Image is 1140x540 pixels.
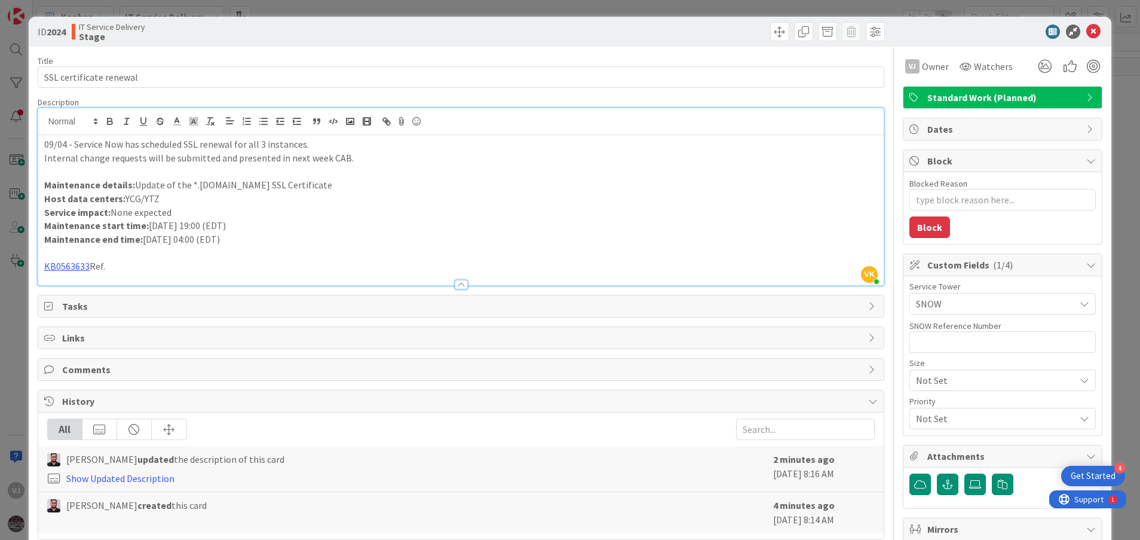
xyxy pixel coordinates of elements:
[922,59,949,74] span: Owner
[44,219,878,233] p: [DATE] 19:00 (EDT)
[44,192,878,206] p: YCG/YTZ
[927,154,1080,168] span: Block
[909,216,950,238] button: Block
[137,499,171,511] b: created
[44,138,878,151] p: 09/04 - Service Now has scheduled SSL renewal for all 3 instances.
[909,282,1096,291] div: Service Tower
[974,59,1013,74] span: Watchers
[44,193,125,205] strong: Host data centers:
[44,151,878,165] p: Internal change requests will be submitted and presented in next week CAB.
[44,260,90,272] a: KB0563633
[773,453,835,465] b: 2 minutes ago
[773,498,875,527] div: [DATE] 8:14 AM
[916,372,1069,389] span: Not Set
[25,2,54,16] span: Support
[909,397,1096,405] div: Priority
[44,219,149,231] strong: Maintenance start time:
[916,410,1069,427] span: Not Set
[66,472,174,484] a: Show Updated Description
[861,266,878,283] span: VK
[62,5,65,14] div: 1
[909,178,967,189] label: Blocked Reason
[927,258,1080,272] span: Custom Fields
[62,362,863,377] span: Comments
[44,233,143,245] strong: Maintenance end time:
[44,178,878,192] p: Update of the *.[DOMAIN_NAME] SSL Certificate
[79,22,145,32] span: IT Service Delivery
[38,97,79,108] span: Description
[736,419,875,440] input: Search...
[44,179,135,191] strong: Maintenance details:
[1071,470,1116,482] div: Get Started
[1114,463,1125,474] div: 4
[62,394,863,408] span: History
[38,25,66,39] span: ID
[909,359,1096,367] div: Size
[927,449,1080,463] span: Attachments
[47,499,60,512] img: RS
[38,66,885,88] input: type card name here...
[79,32,145,41] b: Stage
[773,452,875,486] div: [DATE] 8:16 AM
[993,259,1013,271] span: ( 1/4 )
[927,90,1080,105] span: Standard Work (Planned)
[48,419,82,440] div: All
[927,522,1080,536] span: Mirrors
[66,498,207,512] span: [PERSON_NAME] this card
[44,206,111,218] strong: Service impact:
[773,499,835,511] b: 4 minutes ago
[137,453,174,465] b: updated
[916,297,1075,311] span: SNOW
[44,260,878,273] p: Ref.
[66,452,284,466] span: [PERSON_NAME] the description of this card
[927,122,1080,136] span: Dates
[47,453,60,466] img: RS
[905,59,920,74] div: VJ
[62,299,863,313] span: Tasks
[38,56,53,66] label: Title
[1061,466,1125,486] div: Open Get Started checklist, remaining modules: 4
[44,206,878,219] p: None expected
[47,26,66,38] b: 2024
[909,321,1001,331] label: SNOW Reference Number
[44,233,878,246] p: [DATE] 04:00 (EDT)
[62,331,863,345] span: Links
